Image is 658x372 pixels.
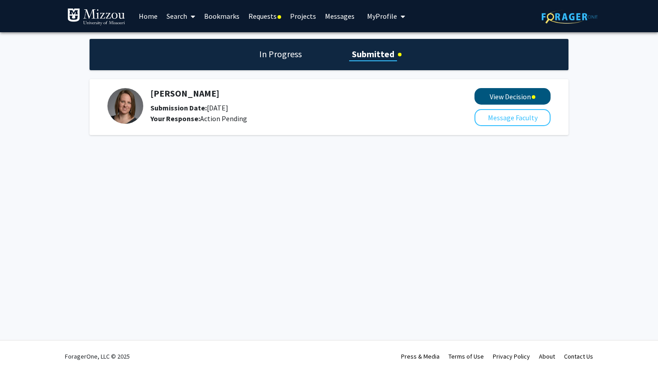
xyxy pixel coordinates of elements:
[349,48,397,60] h1: Submitted
[7,332,38,365] iframe: Chat
[150,102,427,113] div: [DATE]
[244,0,286,32] a: Requests
[67,8,125,26] img: University of Missouri Logo
[150,114,200,123] b: Your Response:
[474,88,551,105] button: View Decision
[65,341,130,372] div: ForagerOne, LLC © 2025
[474,113,551,122] a: Message Faculty
[367,12,397,21] span: My Profile
[134,0,162,32] a: Home
[564,352,593,360] a: Contact Us
[286,0,320,32] a: Projects
[256,48,304,60] h1: In Progress
[539,352,555,360] a: About
[150,103,207,112] b: Submission Date:
[401,352,440,360] a: Press & Media
[162,0,200,32] a: Search
[150,113,427,124] div: Action Pending
[493,352,530,360] a: Privacy Policy
[200,0,244,32] a: Bookmarks
[107,88,143,124] img: Profile Picture
[150,88,427,99] h5: [PERSON_NAME]
[542,10,598,24] img: ForagerOne Logo
[320,0,359,32] a: Messages
[449,352,484,360] a: Terms of Use
[474,109,551,126] button: Message Faculty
